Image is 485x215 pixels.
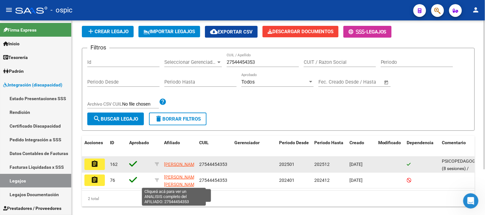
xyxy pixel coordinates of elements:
[314,140,343,145] span: Periodo Hasta
[407,140,434,145] span: Dependencia
[3,81,62,88] span: Integración (discapacidad)
[155,116,201,122] span: Borrar Filtros
[350,79,381,85] input: Fecha fin
[318,79,344,85] input: Fecha inicio
[82,136,107,157] datatable-header-cell: Acciones
[82,191,475,207] div: 2 total
[199,140,209,145] span: CUIL
[87,113,144,125] button: Buscar Legajo
[3,205,61,212] span: Prestadores / Proveedores
[155,115,162,122] mat-icon: delete
[241,79,255,85] span: Todos
[343,26,392,38] button: -Legajos
[234,140,260,145] span: Gerenciador
[138,26,200,37] button: IMPORTAR LEGAJOS
[262,26,339,37] button: Descargar Documentos
[129,140,149,145] span: Aprobado
[205,26,258,38] button: Exportar CSV
[127,136,152,157] datatable-header-cell: Aprobado
[440,136,478,157] datatable-header-cell: Comentario
[91,176,98,184] mat-icon: assignment
[210,28,218,35] mat-icon: cloud_download
[13,45,115,78] p: Hola! [GEOGRAPHIC_DATA]
[314,162,330,167] span: 202512
[87,29,129,34] span: Crear Legajo
[87,27,95,35] mat-icon: add
[3,54,28,61] span: Tesorería
[161,136,197,157] datatable-header-cell: Afiliado
[110,140,114,145] span: ID
[366,29,387,35] span: Legajos
[279,140,309,145] span: Periodo Desde
[349,162,363,167] span: [DATE]
[82,26,134,37] button: Crear Legajo
[463,193,479,209] iframe: Intercom live chat
[64,156,128,182] button: Mensajes
[232,136,277,157] datatable-header-cell: Gerenciador
[6,97,121,114] div: Envíanos un mensaje
[312,136,347,157] datatable-header-cell: Periodo Hasta
[347,136,376,157] datatable-header-cell: Creado
[107,136,127,157] datatable-header-cell: ID
[149,113,207,125] button: Borrar Filtros
[268,29,333,34] span: Descargar Documentos
[5,6,13,14] mat-icon: menu
[164,162,198,167] span: [PERSON_NAME]
[110,162,118,167] span: 162
[277,136,312,157] datatable-header-cell: Periodo Desde
[210,29,253,35] span: Exportar CSV
[164,174,198,187] span: [PERSON_NAME] [PERSON_NAME]
[91,160,98,168] mat-icon: assignment
[93,115,101,122] mat-icon: search
[13,102,107,109] div: Envíanos un mensaje
[349,140,364,145] span: Creado
[199,178,227,183] span: 27544454353
[87,101,122,107] span: Archivo CSV CUIL
[84,140,103,145] span: Acciones
[383,79,390,86] button: Open calendar
[314,178,330,183] span: 202412
[122,101,159,107] input: Archivo CSV CUIL
[110,178,115,183] span: 76
[404,136,440,157] datatable-header-cell: Dependencia
[164,59,216,65] span: Seleccionar Gerenciador
[199,162,227,167] span: 27544454353
[164,140,180,145] span: Afiliado
[51,3,73,17] span: - ospic
[93,116,138,122] span: Buscar Legajo
[376,136,404,157] datatable-header-cell: Modificado
[159,98,167,106] mat-icon: help
[85,172,106,177] span: Mensajes
[279,178,294,183] span: 202401
[144,29,195,34] span: IMPORTAR LEGAJOS
[25,172,39,177] span: Inicio
[472,6,480,14] mat-icon: person
[3,40,20,47] span: Inicio
[3,26,36,33] span: Firma Express
[13,78,115,89] p: Necesitás ayuda?
[197,136,232,157] datatable-header-cell: CUIL
[110,10,121,22] div: Cerrar
[3,68,24,75] span: Padrón
[349,178,363,183] span: [DATE]
[348,29,366,35] span: -
[378,140,401,145] span: Modificado
[87,43,109,52] h3: Filtros
[279,162,294,167] span: 202501
[442,140,466,145] span: Comentario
